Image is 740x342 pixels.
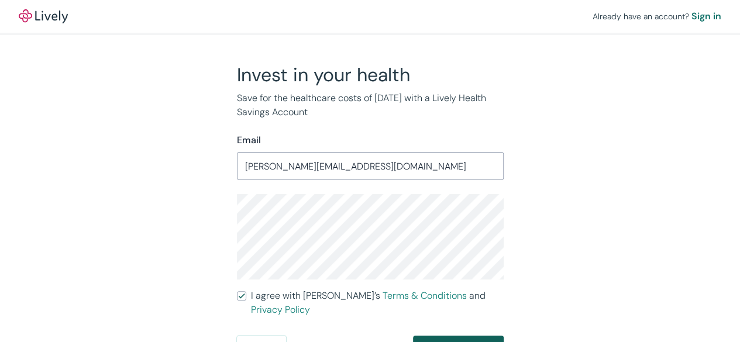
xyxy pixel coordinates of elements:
label: Email [237,133,261,147]
span: I agree with [PERSON_NAME]’s and [251,289,504,317]
img: Lively [19,9,68,23]
h2: Invest in your health [237,63,504,87]
a: Sign in [691,9,721,23]
a: LivelyLively [19,9,68,23]
a: Terms & Conditions [383,289,467,302]
a: Privacy Policy [251,303,310,316]
p: Save for the healthcare costs of [DATE] with a Lively Health Savings Account [237,91,504,119]
div: Already have an account? [593,9,721,23]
